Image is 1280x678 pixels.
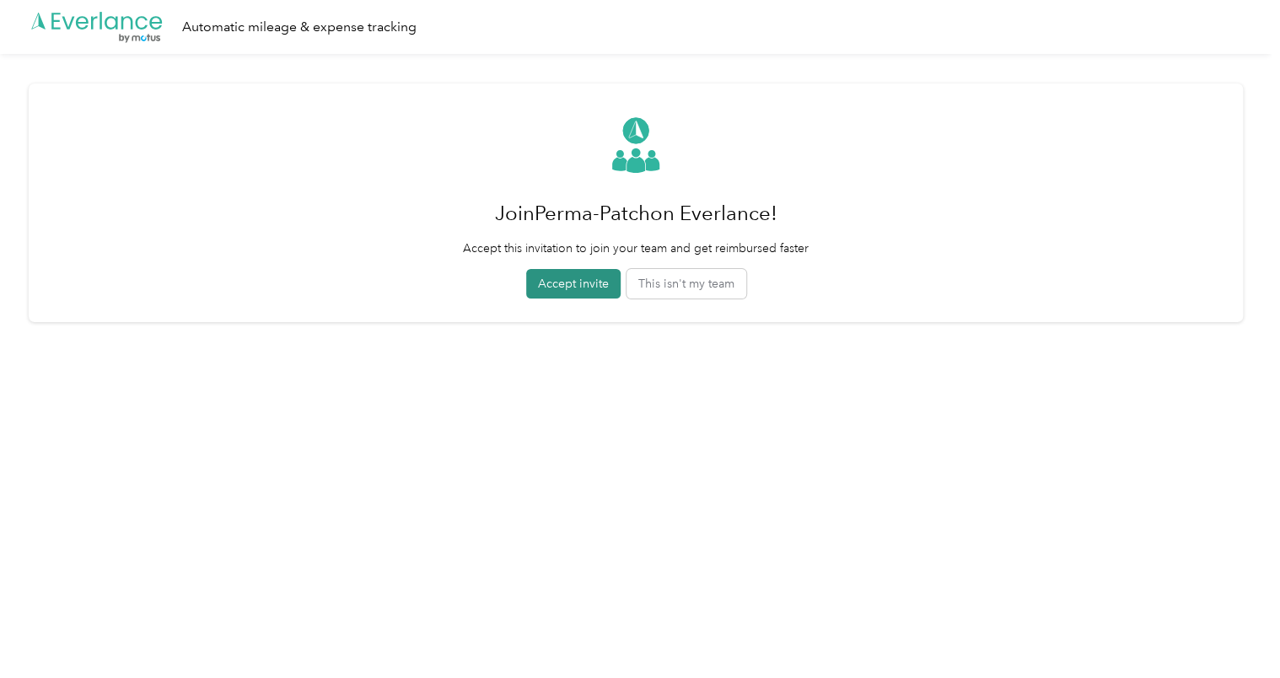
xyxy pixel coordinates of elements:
h1: Join Perma-Patch on Everlance! [463,193,809,234]
iframe: Everlance-gr Chat Button Frame [1186,584,1280,678]
button: Accept invite [526,269,621,299]
button: This isn't my team [627,269,746,299]
div: Automatic mileage & expense tracking [182,17,417,38]
p: Accept this invitation to join your team and get reimbursed faster [463,239,809,257]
